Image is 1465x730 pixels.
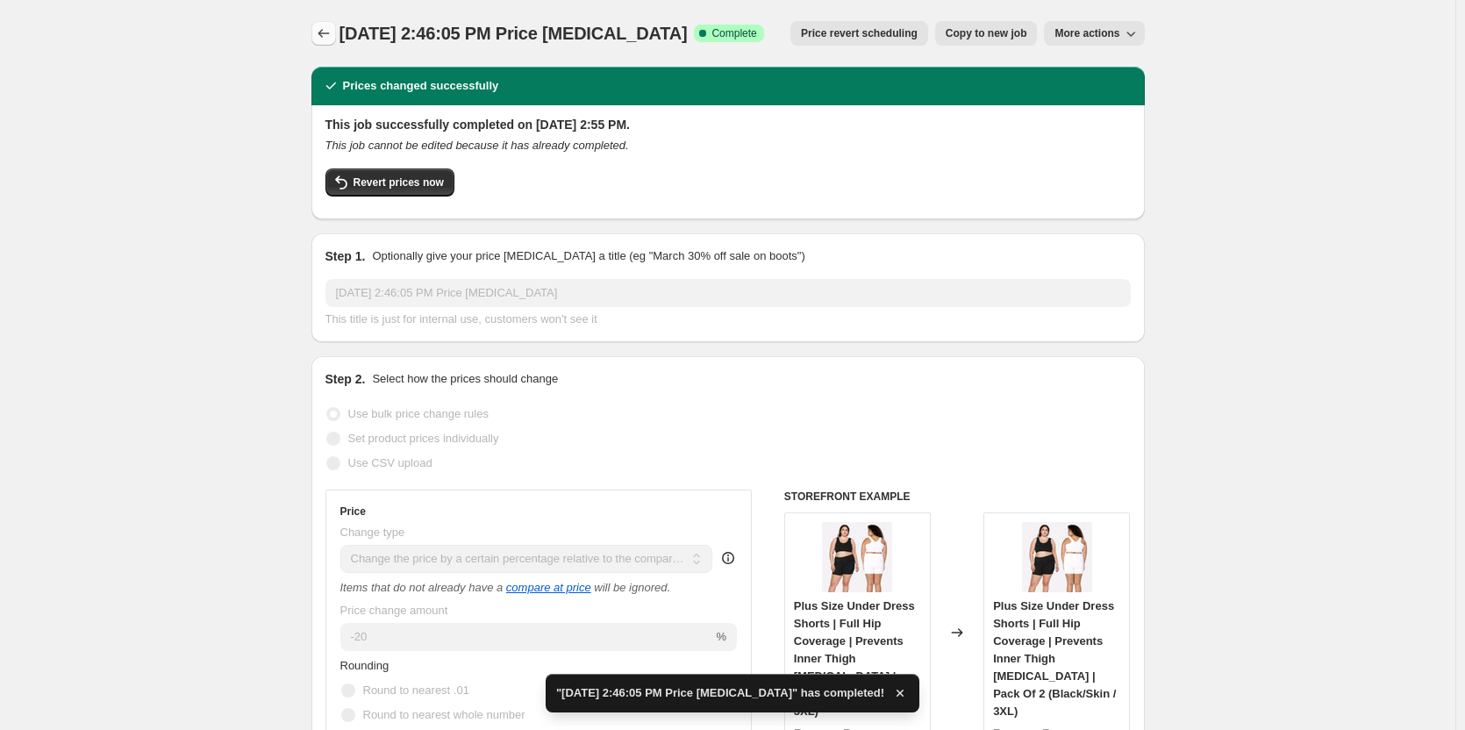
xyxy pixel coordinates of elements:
h3: Price [340,505,366,519]
button: Copy to new job [935,21,1038,46]
button: Price revert scheduling [790,21,928,46]
i: This job cannot be edited because it has already completed. [325,139,629,152]
span: Price change amount [340,604,448,617]
img: Shorties_Black_White_80x.webp [1022,522,1092,592]
h2: This job successfully completed on [DATE] 2:55 PM. [325,116,1131,133]
p: Optionally give your price [MEDICAL_DATA] a title (eg "March 30% off sale on boots") [372,247,804,265]
button: compare at price [506,581,591,594]
i: Items that do not already have a [340,581,504,594]
button: Revert prices now [325,168,454,197]
span: Plus Size Under Dress Shorts | Full Hip Coverage | Prevents Inner Thigh [MEDICAL_DATA] | Pack Of ... [794,599,917,718]
h2: Step 2. [325,370,366,388]
input: 30% off holiday sale [325,279,1131,307]
i: will be ignored. [594,581,670,594]
h2: Step 1. [325,247,366,265]
span: Complete [711,26,756,40]
span: Use CSV upload [348,456,432,469]
span: Price revert scheduling [801,26,918,40]
h6: STOREFRONT EXAMPLE [784,490,1131,504]
span: Set product prices individually [348,432,499,445]
span: Use bulk price change rules [348,407,489,420]
span: Rounding [340,659,389,672]
span: Plus Size Under Dress Shorts | Full Hip Coverage | Prevents Inner Thigh [MEDICAL_DATA] | Pack Of ... [993,599,1116,718]
span: Change type [340,526,405,539]
span: % [716,630,726,643]
div: help [719,549,737,567]
span: This title is just for internal use, customers won't see it [325,312,597,326]
span: More actions [1054,26,1119,40]
button: More actions [1044,21,1144,46]
span: Round to nearest .01 [363,683,469,697]
span: [DATE] 2:46:05 PM Price [MEDICAL_DATA] [339,24,688,43]
h2: Prices changed successfully [343,77,499,95]
p: Select how the prices should change [372,370,558,388]
img: Shorties_Black_White_80x.webp [822,522,892,592]
span: Revert prices now [354,175,444,190]
span: Copy to new job [946,26,1027,40]
button: Price change jobs [311,21,336,46]
input: -20 [340,623,713,651]
span: Round to nearest whole number [363,708,525,721]
span: "[DATE] 2:46:05 PM Price [MEDICAL_DATA]" has completed! [556,684,884,702]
